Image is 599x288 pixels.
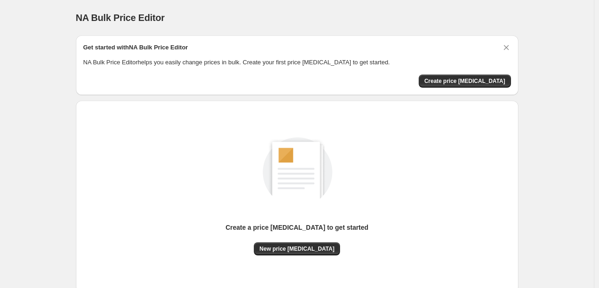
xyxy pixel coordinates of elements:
[502,43,511,52] button: Dismiss card
[254,242,340,255] button: New price [MEDICAL_DATA]
[259,245,334,253] span: New price [MEDICAL_DATA]
[424,77,505,85] span: Create price [MEDICAL_DATA]
[83,58,511,67] p: NA Bulk Price Editor helps you easily change prices in bulk. Create your first price [MEDICAL_DAT...
[83,43,188,52] h2: Get started with NA Bulk Price Editor
[225,223,368,232] p: Create a price [MEDICAL_DATA] to get started
[419,75,511,88] button: Create price change job
[76,13,165,23] span: NA Bulk Price Editor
